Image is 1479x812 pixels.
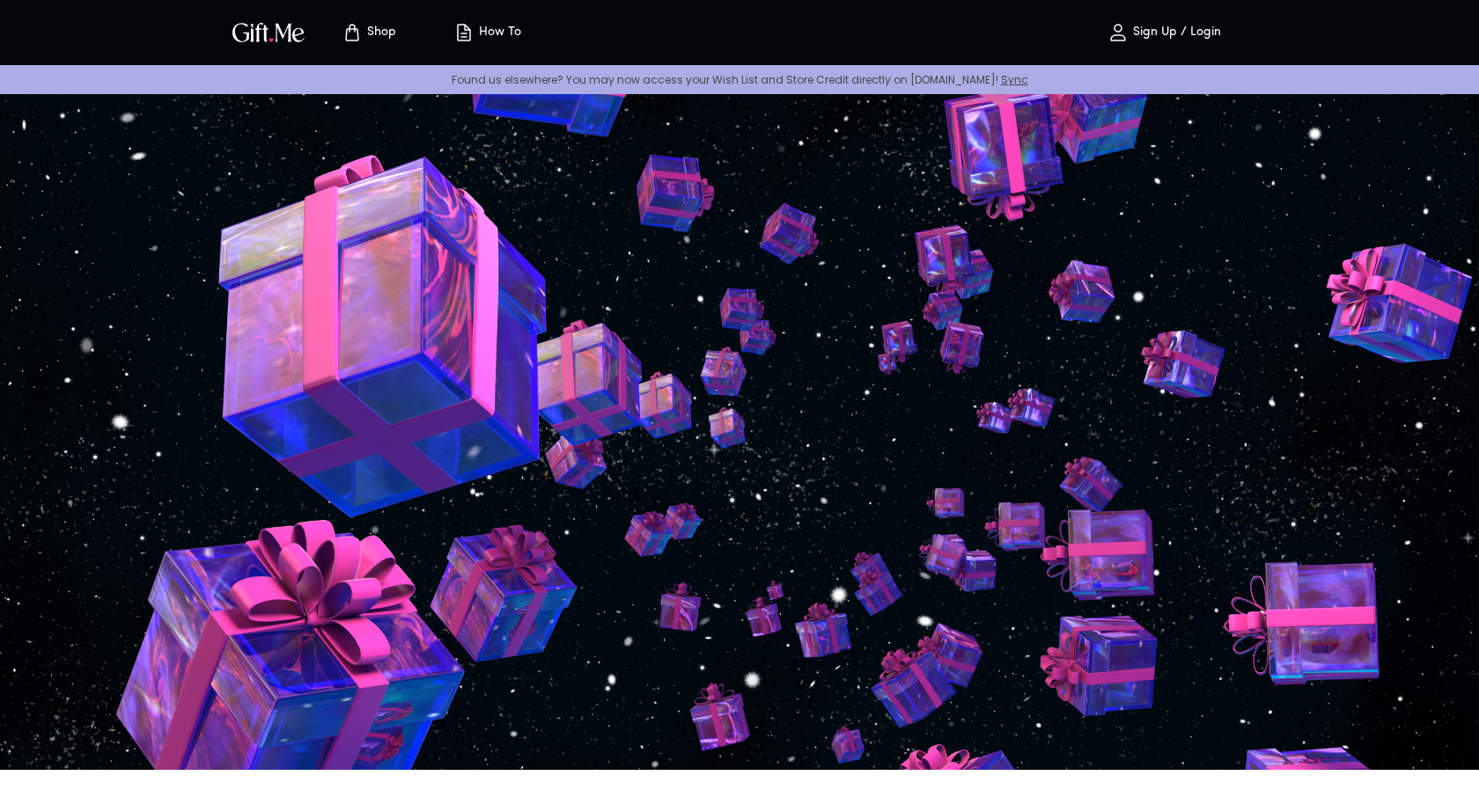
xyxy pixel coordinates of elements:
[14,72,1465,87] p: Found us elsewhere? You may now access your Wish List and Store Credit directly on [DOMAIN_NAME]!
[229,19,308,45] img: GiftMe Logo
[453,22,475,43] img: how-to.svg
[1001,72,1028,87] a: Sync
[1129,26,1221,40] p: Sign Up / Login
[1076,4,1252,61] button: Sign Up / Login
[227,22,310,43] button: GiftMe Logo
[363,26,396,40] p: Shop
[475,26,521,40] p: How To
[320,4,417,61] button: Store page
[438,4,535,61] button: How To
